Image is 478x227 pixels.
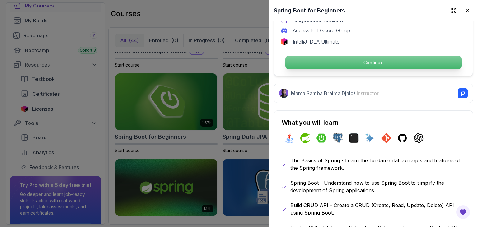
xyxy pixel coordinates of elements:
img: jetbrains logo [280,38,288,45]
p: Build CRUD API - Create a CRUD (Create, Read, Update, Delete) API using Spring Boot. [290,202,465,216]
h2: Spring Boot for Beginners [274,6,345,15]
img: terminal logo [349,133,359,143]
button: Continue [285,56,462,69]
p: Access to Discord Group [293,27,350,34]
img: Nelson Djalo [279,89,288,98]
img: postgres logo [333,133,343,143]
img: git logo [381,133,391,143]
span: Instructor [357,90,379,96]
img: java logo [284,133,294,143]
img: chatgpt logo [414,133,424,143]
h2: What you will learn [282,118,465,127]
button: Open Feedback Button [456,205,471,220]
button: Expand drawer [448,5,459,16]
p: Continue [285,56,462,69]
p: The Basics of Spring - Learn the fundamental concepts and features of the Spring framework. [290,157,465,172]
p: Mama Samba Braima Djalo / [291,90,379,97]
img: spring-boot logo [316,133,326,143]
img: ai logo [365,133,375,143]
p: Spring Boot - Understand how to use Spring Boot to simplify the development of Spring applications. [290,179,465,194]
img: github logo [397,133,407,143]
img: spring logo [300,133,310,143]
p: IntelliJ IDEA Ultimate [293,38,340,45]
